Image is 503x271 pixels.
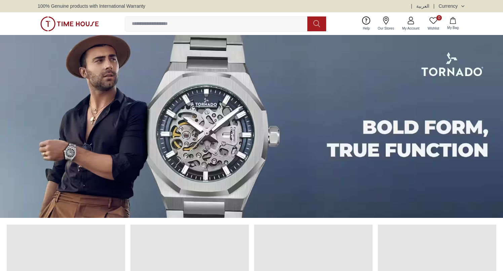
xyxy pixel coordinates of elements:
button: العربية [416,3,429,9]
span: Help [360,26,373,31]
a: Our Stores [374,15,398,32]
a: 0Wishlist [424,15,443,32]
span: My Bag [444,25,461,30]
span: Wishlist [425,26,442,31]
div: Currency [438,3,460,9]
button: My Bag [443,16,463,32]
span: | [433,3,435,9]
span: Our Stores [375,26,397,31]
img: ... [40,16,99,31]
span: | [411,3,412,9]
span: 0 [436,15,442,21]
a: Help [359,15,374,32]
span: My Account [399,26,422,31]
span: 100% Genuine products with International Warranty [38,3,145,9]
